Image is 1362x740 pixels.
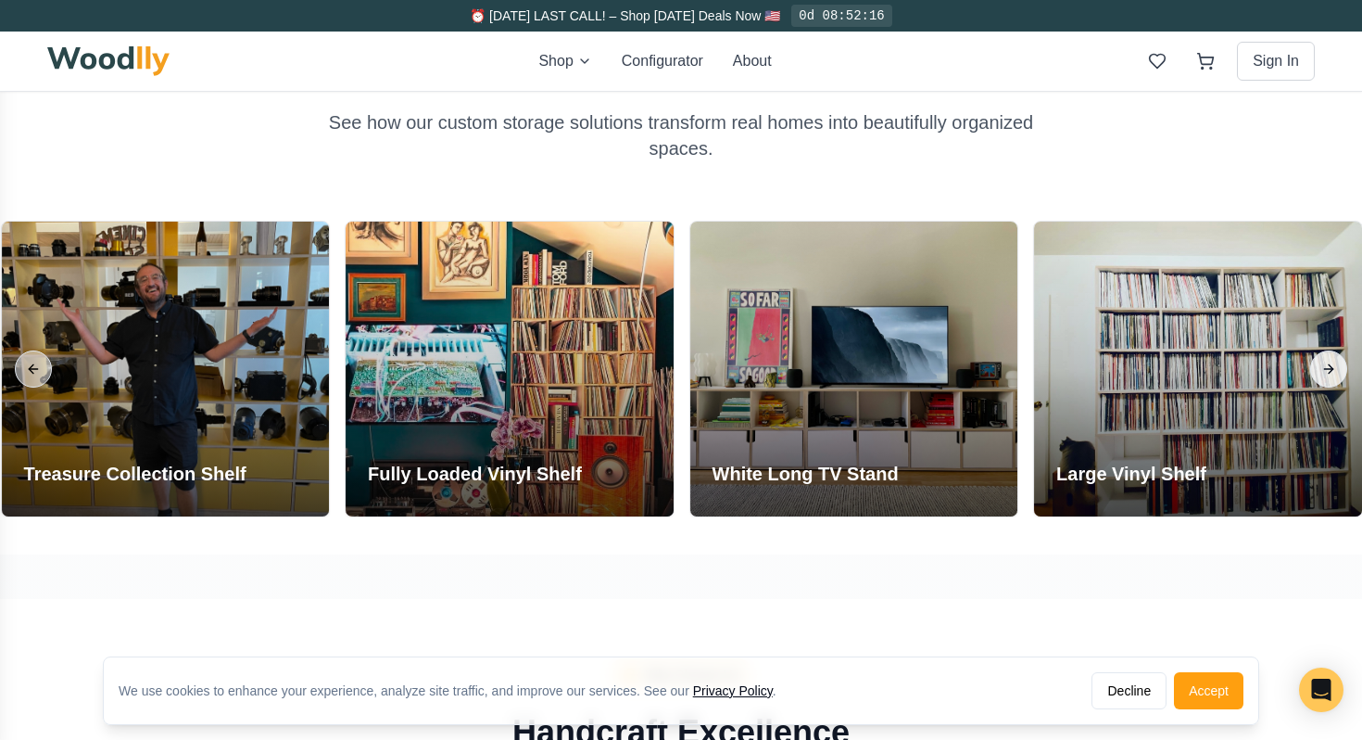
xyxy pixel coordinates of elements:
[693,683,773,698] a: Privacy Policy
[538,50,591,72] button: Shop
[713,461,899,487] h3: White Long TV Stand
[1091,672,1167,709] button: Decline
[622,50,703,72] button: Configurator
[119,682,791,700] div: We use cookies to enhance your experience, analyze site traffic, and improve our services. See our .
[325,109,1037,161] p: See how our custom storage solutions transform real homes into beautifully organized spaces.
[47,46,170,76] img: Woodlly
[1174,672,1243,709] button: Accept
[470,8,780,23] span: ⏰ [DATE] LAST CALL! – Shop [DATE] Deals Now 🇺🇸
[1056,461,1206,487] h3: Large Vinyl Shelf
[733,50,772,72] button: About
[1299,668,1343,712] div: Open Intercom Messenger
[791,5,891,27] div: 0d 08:52:16
[1237,42,1315,81] button: Sign In
[24,461,246,487] h3: Treasure Collection Shelf
[368,461,582,487] h3: Fully Loaded Vinyl Shelf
